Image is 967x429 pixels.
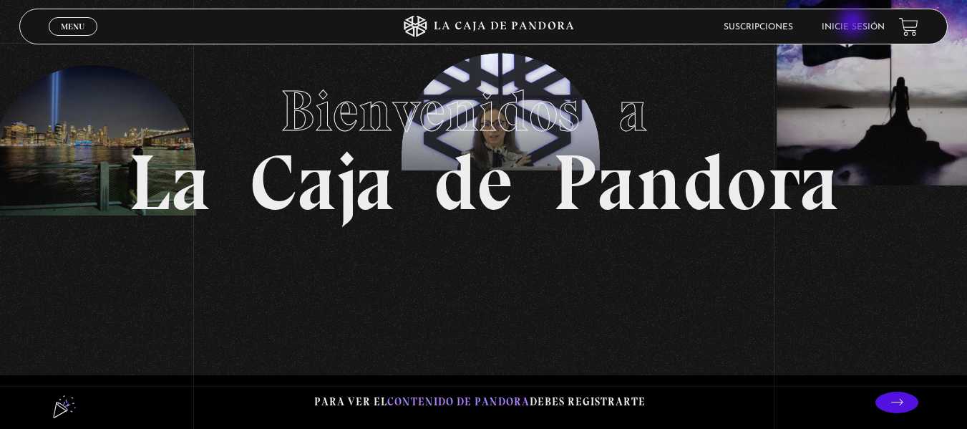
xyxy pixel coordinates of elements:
p: Para ver el debes registrarte [314,392,646,412]
a: Inicie sesión [822,23,885,32]
span: contenido de Pandora [387,395,530,408]
span: Bienvenidos a [281,77,687,145]
h1: La Caja de Pandora [128,64,839,222]
span: Cerrar [56,34,89,44]
a: Suscripciones [724,23,793,32]
span: Menu [61,22,84,31]
a: View your shopping cart [899,16,918,36]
